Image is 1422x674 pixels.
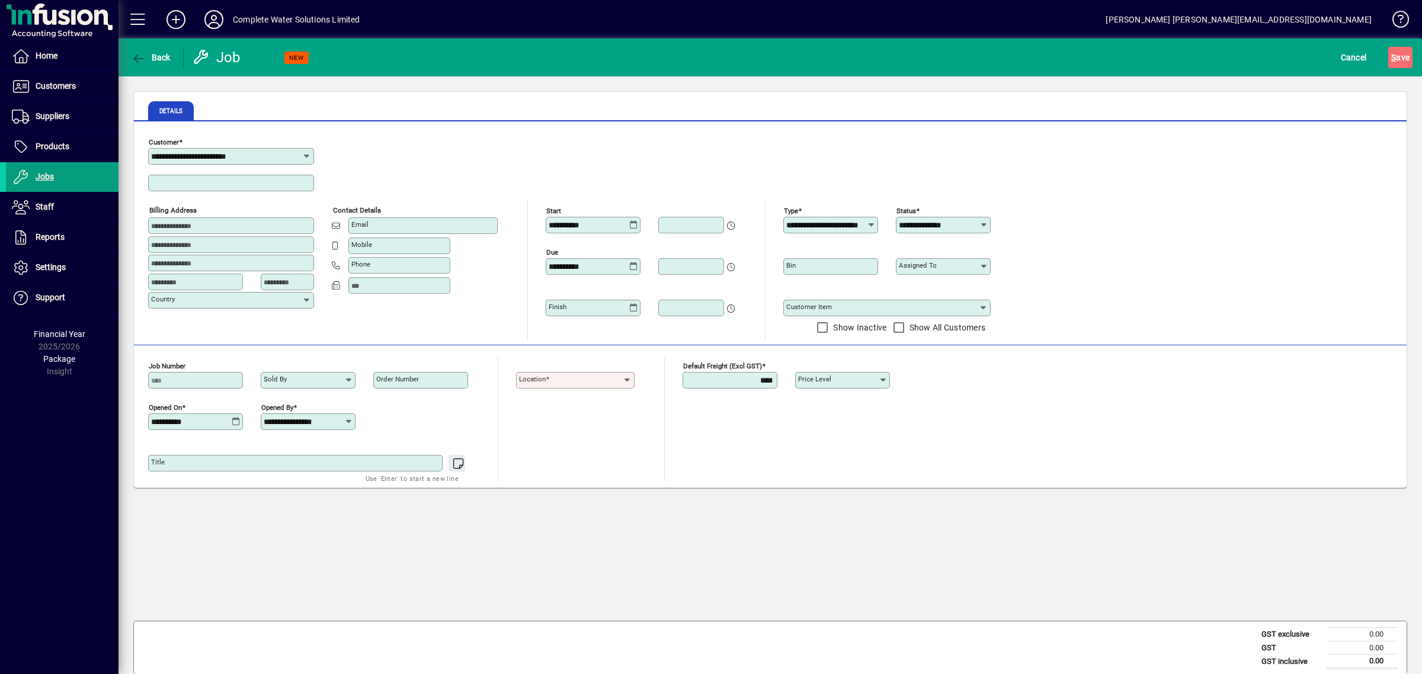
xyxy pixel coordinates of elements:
[351,220,369,229] mat-label: Email
[351,240,372,249] mat-label: Mobile
[128,47,174,68] button: Back
[159,108,182,114] span: Details
[831,322,886,333] label: Show Inactive
[1256,641,1327,654] td: GST
[151,458,165,466] mat-label: Title
[366,471,459,485] mat-hint: Use 'Enter' to start a new line
[233,10,360,29] div: Complete Water Solutions Limited
[149,138,179,146] mat-label: Customer
[36,202,54,211] span: Staff
[786,261,796,269] mat-label: Bin
[193,48,243,67] div: Job
[151,295,175,303] mat-label: Country
[549,303,566,311] mat-label: Finish
[683,362,762,370] mat-label: Default Freight (excl GST)
[1256,654,1327,669] td: GST inclusive
[907,322,986,333] label: Show All Customers
[6,41,118,71] a: Home
[149,403,182,412] mat-label: Opened On
[195,9,233,30] button: Profile
[131,53,171,62] span: Back
[6,283,118,313] a: Support
[6,72,118,101] a: Customers
[36,142,69,151] span: Products
[6,253,118,283] a: Settings
[376,375,419,383] mat-label: Order number
[1256,628,1327,641] td: GST exclusive
[1338,47,1370,68] button: Cancel
[899,261,937,269] mat-label: Assigned to
[261,403,293,412] mat-label: Opened by
[1327,628,1398,641] td: 0.00
[6,223,118,252] a: Reports
[157,9,195,30] button: Add
[798,375,831,383] mat-label: Price Level
[34,329,85,339] span: Financial Year
[546,248,558,256] mat-label: Due
[351,260,370,268] mat-label: Phone
[1388,47,1413,68] button: Save
[36,262,66,272] span: Settings
[6,192,118,222] a: Staff
[264,375,287,383] mat-label: Sold by
[36,232,65,242] span: Reports
[784,207,798,215] mat-label: Type
[546,207,561,215] mat-label: Start
[1383,2,1407,41] a: Knowledge Base
[36,172,54,181] span: Jobs
[1327,654,1398,669] td: 0.00
[1391,48,1410,67] span: ave
[43,354,75,364] span: Package
[896,207,916,215] mat-label: Status
[519,375,546,383] mat-label: Location
[1341,48,1367,67] span: Cancel
[6,102,118,131] a: Suppliers
[36,81,76,91] span: Customers
[36,111,69,121] span: Suppliers
[289,54,304,62] span: NEW
[118,47,184,68] app-page-header-button: Back
[6,132,118,162] a: Products
[36,293,65,302] span: Support
[36,51,57,60] span: Home
[1391,53,1396,62] span: S
[1327,641,1398,654] td: 0.00
[786,303,832,311] mat-label: Customer Item
[149,362,185,370] mat-label: Job number
[1106,10,1372,29] div: [PERSON_NAME] [PERSON_NAME][EMAIL_ADDRESS][DOMAIN_NAME]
